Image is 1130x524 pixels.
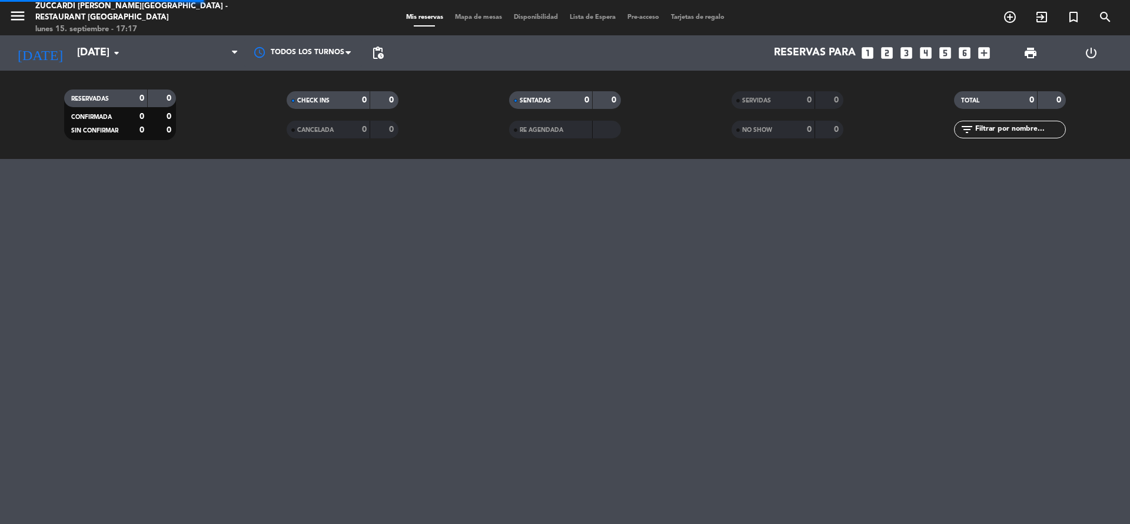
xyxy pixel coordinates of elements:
span: NO SHOW [742,127,772,133]
span: SIN CONFIRMAR [71,128,118,134]
strong: 0 [1029,96,1034,104]
strong: 0 [139,112,144,121]
span: Disponibilidad [508,14,564,21]
span: CHECK INS [297,98,330,104]
span: CONFIRMADA [71,114,112,120]
span: SERVIDAS [742,98,771,104]
i: looks_one [860,45,875,61]
span: Reservas para [774,47,856,59]
span: Lista de Espera [564,14,621,21]
strong: 0 [807,125,812,134]
strong: 0 [139,126,144,134]
span: SENTADAS [520,98,551,104]
strong: 0 [167,94,174,102]
i: looks_two [879,45,895,61]
span: RESERVADAS [71,96,109,102]
strong: 0 [834,125,841,134]
strong: 0 [611,96,619,104]
strong: 0 [1056,96,1063,104]
strong: 0 [584,96,589,104]
strong: 0 [362,96,367,104]
i: [DATE] [9,40,71,66]
strong: 0 [362,125,367,134]
div: Zuccardi [PERSON_NAME][GEOGRAPHIC_DATA] - Restaurant [GEOGRAPHIC_DATA] [35,1,274,24]
span: Pre-acceso [621,14,665,21]
i: looks_5 [938,45,953,61]
button: menu [9,7,26,29]
i: search [1098,10,1112,24]
strong: 0 [167,126,174,134]
i: add_circle_outline [1003,10,1017,24]
i: looks_3 [899,45,914,61]
div: lunes 15. septiembre - 17:17 [35,24,274,35]
input: Filtrar por nombre... [974,123,1065,136]
i: arrow_drop_down [109,46,124,60]
i: exit_to_app [1035,10,1049,24]
i: menu [9,7,26,25]
span: Mapa de mesas [449,14,508,21]
i: looks_4 [918,45,933,61]
i: power_settings_new [1084,46,1098,60]
i: add_box [976,45,992,61]
span: TOTAL [961,98,979,104]
div: LOG OUT [1061,35,1121,71]
span: pending_actions [371,46,385,60]
i: filter_list [960,122,974,137]
strong: 0 [807,96,812,104]
span: RE AGENDADA [520,127,563,133]
strong: 0 [389,125,396,134]
strong: 0 [389,96,396,104]
strong: 0 [139,94,144,102]
i: turned_in_not [1066,10,1081,24]
span: print [1023,46,1038,60]
strong: 0 [167,112,174,121]
span: CANCELADA [297,127,334,133]
strong: 0 [834,96,841,104]
span: Mis reservas [400,14,449,21]
span: Tarjetas de regalo [665,14,730,21]
i: looks_6 [957,45,972,61]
